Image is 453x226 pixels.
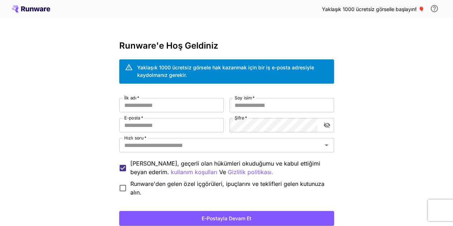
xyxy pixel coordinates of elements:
font: ! 🎈 [415,6,424,12]
font: E-postayla devam et [202,215,251,221]
font: Gizlilik politikası. [228,168,273,176]
font: Soy isim [235,95,252,100]
font: İlk adı [124,95,136,100]
button: Açık [322,140,332,150]
font: kullanım koşulları [171,168,217,176]
button: şifre görünürlüğünü değiştir [321,119,333,132]
font: Runware'den gelen özel içgörüleri, ipuçlarını ve teklifleri gelen kutunuza alın. [130,180,324,196]
font: [PERSON_NAME], geçerli olan hükümleri okuduğumu ve kabul ettiğimi beyan ederim. [130,160,320,176]
font: Yaklaşık 1000 ücretsiz görsele hak kazanmak için bir iş e-posta adresiyle kaydolmanız gerekir. [137,64,314,78]
button: E-postayla devam et [119,211,334,226]
font: Ve [219,168,226,176]
font: Runware'e Hoş Geldiniz [119,40,218,51]
font: Yaklaşık 1000 ücretsiz görselle başlayın [322,6,415,12]
font: Hızlı soru [124,135,143,141]
button: [PERSON_NAME], geçerli olan hükümleri okuduğumu ve kabul ettiğimi beyan ederim. Ve Gizlilik polit... [171,168,217,177]
button: Ücretsiz krediye hak kazanabilmek için bir işletme e-posta adresiyle kaydolmanız ve size gönderdi... [427,1,442,16]
button: [PERSON_NAME], geçerli olan hükümleri okuduğumu ve kabul ettiğimi beyan ederim. kullanım koşullar... [228,168,273,177]
font: E-posta [124,115,140,121]
font: Şifre [235,115,244,121]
